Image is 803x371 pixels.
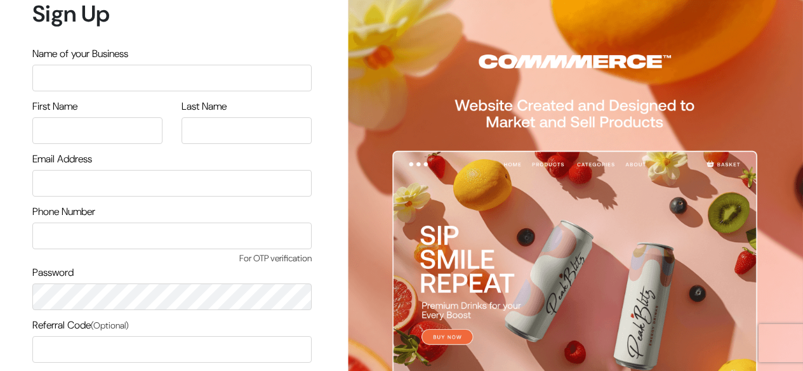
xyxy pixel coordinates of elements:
[91,320,129,331] span: (Optional)
[32,265,74,280] label: Password
[32,46,128,62] label: Name of your Business
[32,204,95,219] label: Phone Number
[32,99,77,114] label: First Name
[32,252,312,265] span: For OTP verification
[32,318,129,333] label: Referral Code
[32,152,92,167] label: Email Address
[182,99,227,114] label: Last Name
